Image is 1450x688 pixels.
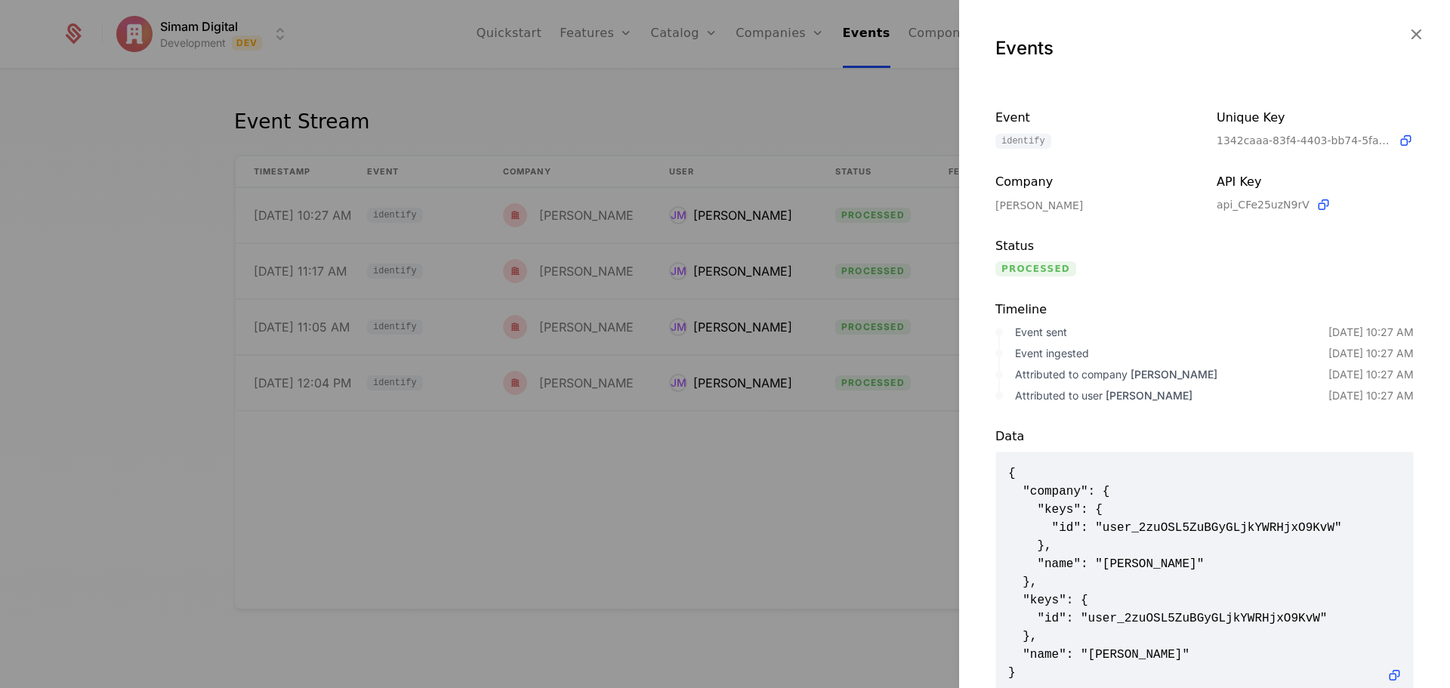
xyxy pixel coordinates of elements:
[995,237,1192,255] div: Status
[995,173,1192,192] div: Company
[1015,346,1328,361] div: Event ingested
[1015,388,1328,403] div: Attributed to user
[995,109,1192,128] div: Event
[1328,367,1414,382] div: [DATE] 10:27 AM
[995,134,1051,149] span: identify
[1217,173,1414,191] div: API Key
[1015,367,1328,382] div: Attributed to company
[1328,346,1414,361] div: [DATE] 10:27 AM
[995,198,1192,213] div: [PERSON_NAME]
[995,427,1414,446] div: Data
[1008,464,1401,682] span: { "company": { "keys": { "id": "user_2zuOSL5ZuBGyGLjkYWRHjxO9KvW" }, "name": "[PERSON_NAME]" }, "...
[1217,109,1414,127] div: Unique Key
[995,261,1076,276] span: processed
[1217,197,1310,212] span: api_CFe25uzN9rV
[1217,133,1392,148] span: 1342caaa-83f4-4403-bb74-5fa011b114ba
[995,36,1414,60] div: Events
[1328,388,1414,403] div: [DATE] 10:27 AM
[1131,368,1217,381] span: [PERSON_NAME]
[1015,325,1328,340] div: Event sent
[995,301,1414,319] div: Timeline
[1106,389,1192,402] span: [PERSON_NAME]
[1328,325,1414,340] div: [DATE] 10:27 AM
